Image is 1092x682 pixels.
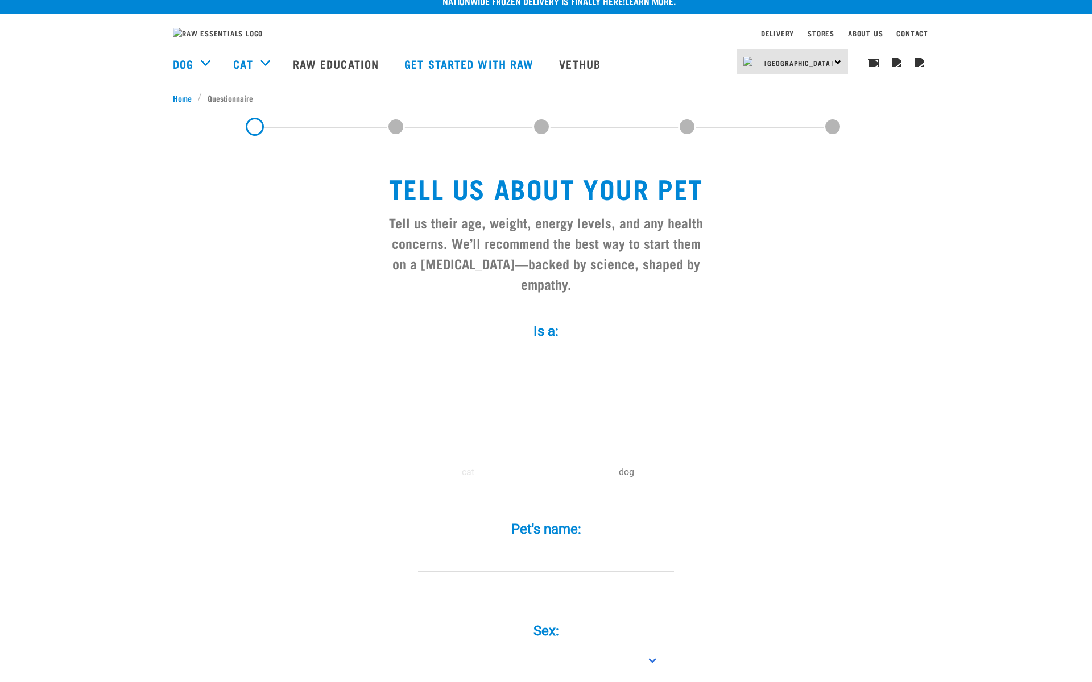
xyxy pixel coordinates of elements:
[848,31,883,35] a: About Us
[393,41,548,86] a: Get started with Raw
[384,172,708,203] h1: Tell us about your pet
[375,621,717,641] label: Sex:
[384,212,708,294] h3: Tell us their age, weight, energy levels, and any health concerns. We’ll recommend the best way t...
[808,31,834,35] a: Stores
[375,519,717,539] label: Pet's name:
[173,92,198,104] a: Home
[164,23,928,44] nav: dropdown navigation
[743,57,759,67] img: van-moving.png
[173,28,263,39] img: Raw Essentials Logo
[761,31,794,35] a: Delivery
[892,58,901,67] img: user.png
[868,56,879,67] img: home-icon-1@2x.png
[764,61,833,65] span: [GEOGRAPHIC_DATA]
[173,55,193,72] a: Dog
[391,465,545,479] p: cat
[173,92,919,104] nav: breadcrumbs
[548,41,615,86] a: Vethub
[375,321,717,342] label: Is a:
[173,92,192,104] span: Home
[896,31,928,35] a: Contact
[233,55,253,72] a: Cat
[282,41,393,86] a: Raw Education
[549,465,703,479] p: dog
[915,58,924,67] img: home-icon@2x.png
